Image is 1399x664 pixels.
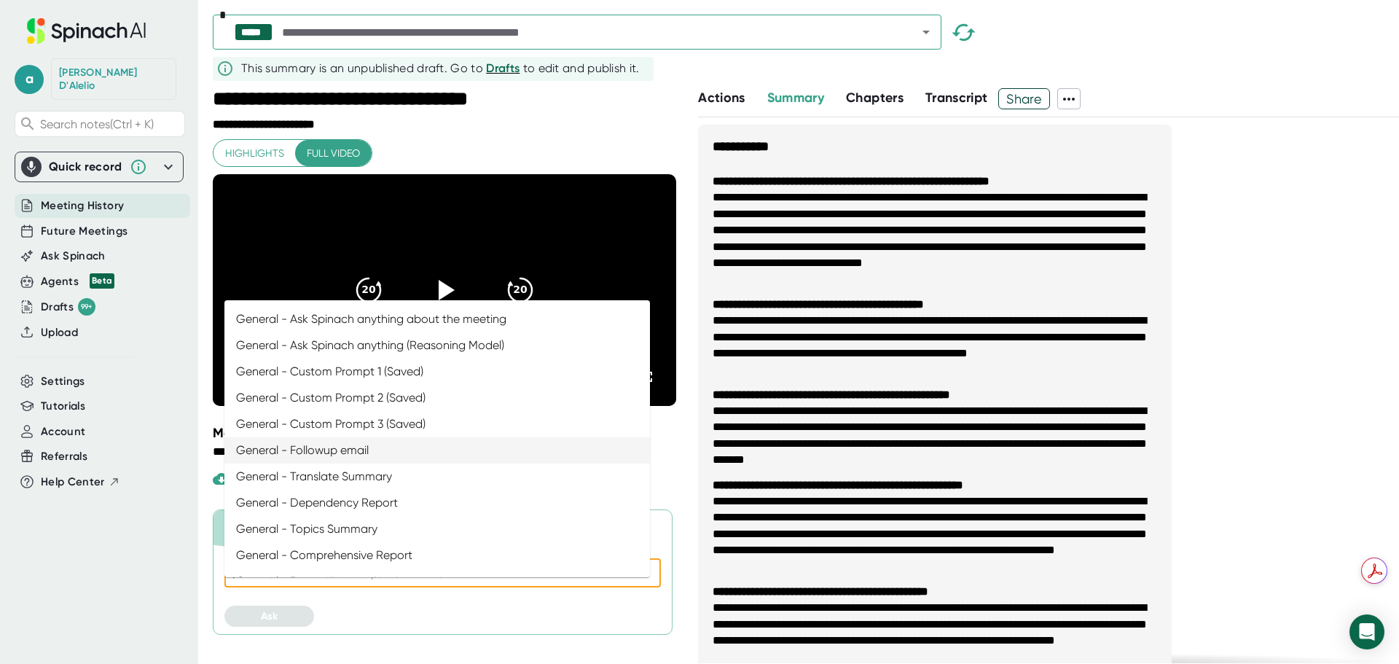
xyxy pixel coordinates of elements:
[846,90,904,106] span: Chapters
[78,298,95,316] div: 99+
[224,569,650,595] li: General - Dates discussed in the meeting
[15,65,44,94] span: a
[224,606,314,627] button: Ask
[925,90,988,106] span: Transcript
[846,88,904,108] button: Chapters
[41,373,85,390] button: Settings
[486,61,520,75] span: Drafts
[224,542,650,569] li: General - Comprehensive Report
[225,144,284,163] span: Highlights
[224,490,650,516] li: General - Dependency Report
[998,88,1050,109] button: Share
[224,411,650,437] li: General - Custom Prompt 3 (Saved)
[41,324,78,341] button: Upload
[486,60,520,77] button: Drafts
[224,385,650,411] li: General - Custom Prompt 2 (Saved)
[213,470,326,488] div: Download Video
[41,398,85,415] button: Tutorials
[90,273,114,289] div: Beta
[307,144,360,163] span: Full video
[925,88,988,108] button: Transcript
[295,140,372,167] button: Full video
[213,424,680,442] div: Meeting Attendees
[40,117,154,131] span: Search notes (Ctrl + K)
[41,273,114,290] div: Agents
[224,464,650,490] li: General - Translate Summary
[261,610,278,622] span: Ask
[224,332,650,359] li: General - Ask Spinach anything (Reasoning Model)
[41,474,105,491] span: Help Center
[698,90,745,106] span: Actions
[224,437,650,464] li: General - Followup email
[767,88,824,108] button: Summary
[224,306,650,332] li: General - Ask Spinach anything about the meeting
[224,359,650,385] li: General - Custom Prompt 1 (Saved)
[767,90,824,106] span: Summary
[213,140,296,167] button: Highlights
[698,88,745,108] button: Actions
[999,86,1049,112] span: Share
[41,423,85,440] button: Account
[21,152,177,181] div: Quick record
[59,66,168,92] div: Antonio D'Alelio
[41,198,124,214] button: Meeting History
[41,448,87,465] button: Referrals
[49,160,122,174] div: Quick record
[916,22,936,42] button: Open
[224,516,650,542] li: General - Topics Summary
[41,273,114,290] button: Agents Beta
[41,474,120,491] button: Help Center
[41,298,95,316] button: Drafts 99+
[41,298,95,316] div: Drafts
[41,248,106,265] button: Ask Spinach
[1349,614,1384,649] div: Open Intercom Messenger
[41,223,128,240] button: Future Meetings
[241,60,640,77] div: This summary is an unpublished draft. Go to to edit and publish it.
